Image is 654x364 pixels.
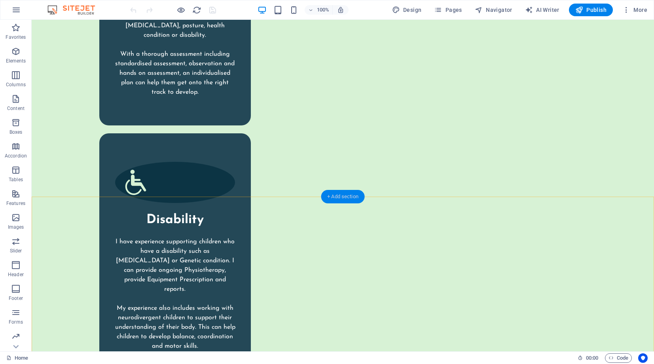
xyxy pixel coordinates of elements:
[586,353,598,363] span: 00 00
[337,6,344,13] i: On resize automatically adjust zoom level to fit chosen device.
[522,4,563,16] button: AI Writer
[392,6,422,14] span: Design
[472,4,516,16] button: Navigator
[9,319,23,325] p: Forms
[434,6,462,14] span: Pages
[10,248,22,254] p: Slider
[9,295,23,301] p: Footer
[605,353,632,363] button: Code
[8,271,24,278] p: Header
[389,4,425,16] button: Design
[317,5,329,15] h6: 100%
[6,82,26,88] p: Columns
[475,6,512,14] span: Navigator
[591,355,593,361] span: :
[305,5,333,15] button: 100%
[389,4,425,16] div: Design (Ctrl+Alt+Y)
[6,34,26,40] p: Favorites
[609,353,628,363] span: Code
[192,6,201,15] i: Reload page
[619,4,650,16] button: More
[7,105,25,112] p: Content
[9,176,23,183] p: Tables
[321,190,365,203] div: + Add section
[569,4,613,16] button: Publish
[6,353,28,363] a: Click to cancel selection. Double-click to open Pages
[431,4,465,16] button: Pages
[45,5,105,15] img: Editor Logo
[575,6,607,14] span: Publish
[525,6,559,14] span: AI Writer
[192,5,201,15] button: reload
[6,58,26,64] p: Elements
[578,353,599,363] h6: Session time
[176,5,186,15] button: Click here to leave preview mode and continue editing
[622,6,647,14] span: More
[6,200,25,207] p: Features
[9,129,23,135] p: Boxes
[638,353,648,363] button: Usercentrics
[8,224,24,230] p: Images
[5,153,27,159] p: Accordion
